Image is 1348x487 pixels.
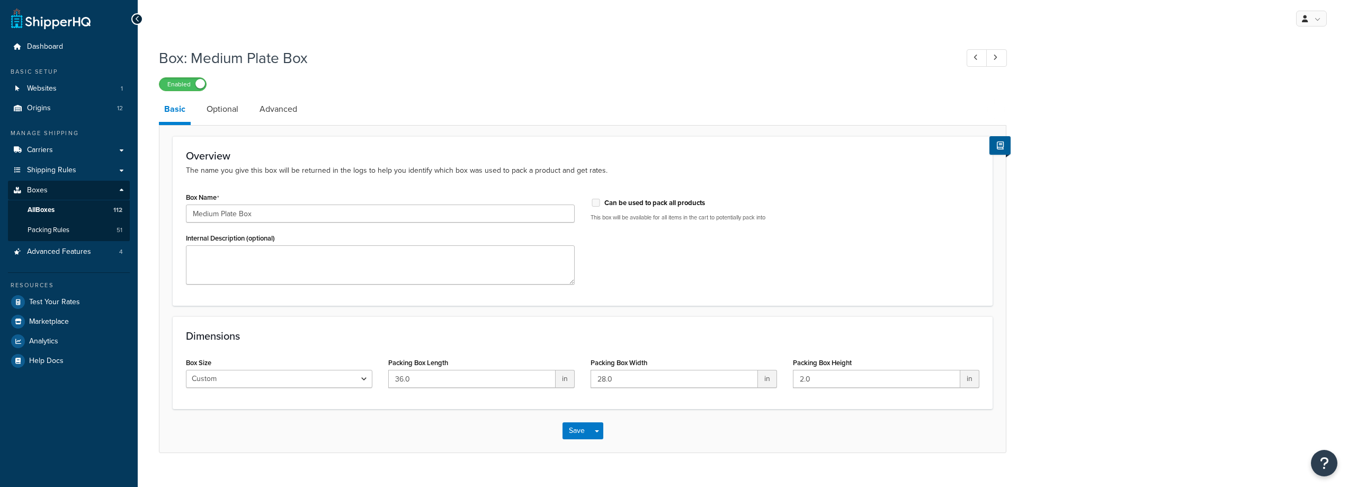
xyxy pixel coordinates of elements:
[1311,450,1337,476] button: Open Resource Center
[117,104,123,113] span: 12
[28,226,69,235] span: Packing Rules
[8,200,130,220] a: AllBoxes112
[27,247,91,256] span: Advanced Features
[186,193,219,202] label: Box Name
[159,48,947,68] h1: Box: Medium Plate Box
[8,220,130,240] a: Packing Rules51
[254,96,302,122] a: Advanced
[8,37,130,57] a: Dashboard
[989,136,1011,155] button: Show Help Docs
[563,422,591,439] button: Save
[117,226,122,235] span: 51
[8,312,130,331] a: Marketplace
[8,79,130,99] a: Websites1
[186,234,275,242] label: Internal Description (optional)
[8,67,130,76] div: Basic Setup
[201,96,244,122] a: Optional
[591,199,601,207] input: This option can't be selected because the box is assigned to a dimensional rule
[8,99,130,118] a: Origins12
[186,359,211,367] label: Box Size
[8,79,130,99] li: Websites
[8,181,130,200] a: Boxes
[8,140,130,160] a: Carriers
[29,337,58,346] span: Analytics
[8,242,130,262] li: Advanced Features
[186,330,979,342] h3: Dimensions
[27,84,57,93] span: Websites
[8,129,130,138] div: Manage Shipping
[27,166,76,175] span: Shipping Rules
[8,332,130,351] a: Analytics
[29,317,69,326] span: Marketplace
[967,49,987,67] a: Previous Record
[8,161,130,180] a: Shipping Rules
[119,247,123,256] span: 4
[186,165,979,176] p: The name you give this box will be returned in the logs to help you identify which box was used t...
[8,242,130,262] a: Advanced Features4
[27,186,48,195] span: Boxes
[591,214,979,222] p: This box will be available for all items in the cart to potentially pack into
[793,359,852,367] label: Packing Box Height
[121,84,123,93] span: 1
[29,357,64,366] span: Help Docs
[8,181,130,241] li: Boxes
[29,298,80,307] span: Test Your Rates
[8,293,130,312] a: Test Your Rates
[159,78,206,91] label: Enabled
[28,206,55,215] span: All Boxes
[960,370,979,388] span: in
[604,198,705,208] label: Can be used to pack all products
[388,359,448,367] label: Packing Box Length
[8,351,130,370] a: Help Docs
[113,206,122,215] span: 112
[159,96,191,125] a: Basic
[591,359,647,367] label: Packing Box Width
[8,99,130,118] li: Origins
[27,146,53,155] span: Carriers
[27,42,63,51] span: Dashboard
[27,104,51,113] span: Origins
[8,220,130,240] li: Packing Rules
[758,370,777,388] span: in
[186,150,979,162] h3: Overview
[556,370,575,388] span: in
[8,281,130,290] div: Resources
[986,49,1007,67] a: Next Record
